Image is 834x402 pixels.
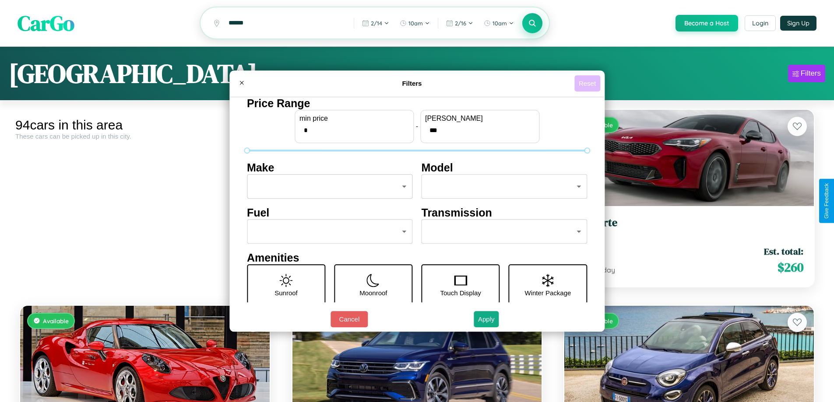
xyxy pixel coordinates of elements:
button: Apply [474,311,499,327]
button: 10am [395,16,434,30]
p: Touch Display [440,287,481,299]
button: 2/16 [442,16,478,30]
span: 10am [408,20,423,27]
span: 10am [493,20,507,27]
h4: Model [422,161,588,174]
h1: [GEOGRAPHIC_DATA] [9,56,257,91]
h4: Transmission [422,206,588,219]
label: min price [299,115,409,122]
span: $ 260 [778,259,803,276]
button: Become a Host [676,15,738,31]
button: Sign Up [780,16,816,31]
p: Sunroof [274,287,298,299]
button: Cancel [331,311,368,327]
span: 2 / 14 [371,20,382,27]
div: Give Feedback [823,183,830,219]
div: Filters [801,69,821,78]
a: Kia Forte2014 [575,217,803,238]
p: - [416,120,418,132]
h4: Make [247,161,413,174]
button: Login [745,15,776,31]
span: / day [597,266,615,274]
span: 2 / 16 [455,20,466,27]
p: Winter Package [525,287,571,299]
div: 94 cars in this area [15,118,274,133]
p: Moonroof [359,287,387,299]
span: Est. total: [764,245,803,258]
label: [PERSON_NAME] [425,115,535,122]
button: 2/14 [358,16,394,30]
button: Reset [574,75,600,91]
span: Available [43,317,69,325]
h4: Price Range [247,97,587,110]
button: 10am [479,16,518,30]
h4: Amenities [247,252,587,264]
h3: Kia Forte [575,217,803,229]
h4: Fuel [247,206,413,219]
div: These cars can be picked up in this city. [15,133,274,140]
span: CarGo [18,9,74,38]
button: Filters [788,65,825,82]
h4: Filters [250,80,574,87]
